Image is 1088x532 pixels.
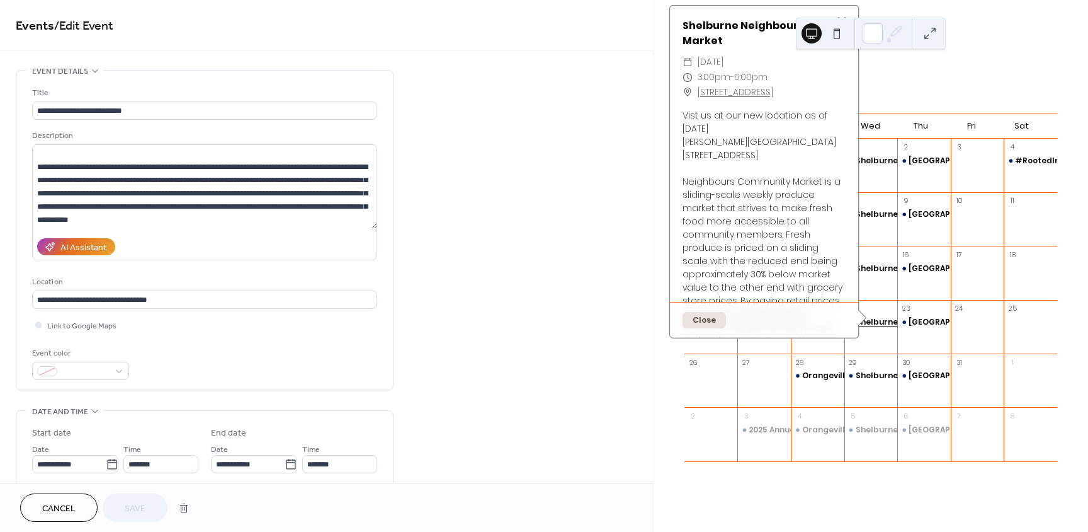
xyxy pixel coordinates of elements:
[37,238,115,255] button: AI Assistant
[802,371,931,381] div: Orangeville Neighbours Market
[909,317,1075,328] div: [GEOGRAPHIC_DATA] Neighbours Market
[897,263,951,274] div: Grand Valley Neighbours Market
[211,427,246,440] div: End date
[848,411,858,420] div: 5
[698,55,723,70] span: [DATE]
[32,443,49,456] span: Date
[955,142,964,152] div: 3
[791,425,844,436] div: Orangeville Neighbours Market
[955,250,964,259] div: 17
[897,425,951,436] div: Grand Valley Neighbours Market
[844,371,898,381] div: Shelburne Neighbours Market
[32,405,88,419] span: Date and time
[897,209,951,220] div: Grand Valley Neighbours Market
[670,18,858,49] div: Shelburne Neighbours Market
[909,209,1075,220] div: [GEOGRAPHIC_DATA] Neighbours Market
[856,425,978,436] div: Shelburne Neighbours Market
[688,411,698,420] div: 2
[844,425,898,436] div: Shelburne Neighbours Market
[1007,196,1017,205] div: 11
[955,357,964,367] div: 31
[1007,250,1017,259] div: 18
[47,320,116,333] span: Link to Google Maps
[683,312,726,328] button: Close
[698,70,730,85] span: 3:00pm
[730,70,734,85] span: -
[734,70,768,85] span: 6:00pm
[32,275,375,289] div: Location
[848,357,858,367] div: 29
[60,241,106,255] div: AI Assistant
[683,85,693,100] div: ​
[897,317,951,328] div: Grand Valley Neighbours Market
[856,371,978,381] div: Shelburne Neighbours Market
[802,425,931,436] div: Orangeville Neighbours Market
[749,425,868,436] div: 2025 Annual General Meeting
[42,502,76,516] span: Cancel
[909,425,1075,436] div: [GEOGRAPHIC_DATA] Neighbours Market
[32,86,375,100] div: Title
[698,85,773,100] a: [STREET_ADDRESS]
[123,443,141,456] span: Time
[901,250,910,259] div: 16
[54,14,113,38] span: / Edit Event
[901,196,910,205] div: 9
[846,113,896,139] div: Wed
[211,443,228,456] span: Date
[896,113,946,139] div: Thu
[997,113,1047,139] div: Sat
[683,55,693,70] div: ​
[1007,142,1017,152] div: 4
[946,113,997,139] div: Fri
[684,67,1057,83] div: [DATE]
[897,156,951,166] div: Grand Valley Neighbours Market
[1007,411,1017,420] div: 8
[844,263,898,274] div: Shelburne Neighbours Market
[791,371,844,381] div: Orangeville Neighbours Market
[844,156,898,166] div: Shelburne Neighbours Market
[901,411,910,420] div: 6
[16,14,54,38] a: Events
[955,304,964,313] div: 24
[737,425,791,436] div: 2025 Annual General Meeting
[909,263,1075,274] div: [GEOGRAPHIC_DATA] Neighbours Market
[741,357,751,367] div: 27
[909,371,1075,381] div: [GEOGRAPHIC_DATA] Neighbours Market
[901,304,910,313] div: 23
[1004,156,1057,166] div: #RootedInCommunity Food Drive
[32,129,375,142] div: Description
[901,142,910,152] div: 2
[955,411,964,420] div: 7
[909,156,1075,166] div: [GEOGRAPHIC_DATA] Neighbours Market
[1007,357,1017,367] div: 1
[1007,304,1017,313] div: 25
[844,317,898,328] div: Shelburne Neighbours Market
[795,357,804,367] div: 28
[302,443,320,456] span: Time
[741,411,751,420] div: 3
[32,65,88,78] span: Event details
[901,357,910,367] div: 30
[20,494,98,522] button: Cancel
[897,371,951,381] div: Grand Valley Neighbours Market
[795,411,804,420] div: 4
[32,427,71,440] div: Start date
[670,109,858,361] div: Vist us at our new location as of [DATE] [PERSON_NAME][GEOGRAPHIC_DATA] [STREET_ADDRESS] Neighbou...
[32,347,127,360] div: Event color
[688,357,698,367] div: 26
[844,209,898,220] div: Shelburne Neighbours Market
[683,70,693,85] div: ​
[955,196,964,205] div: 10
